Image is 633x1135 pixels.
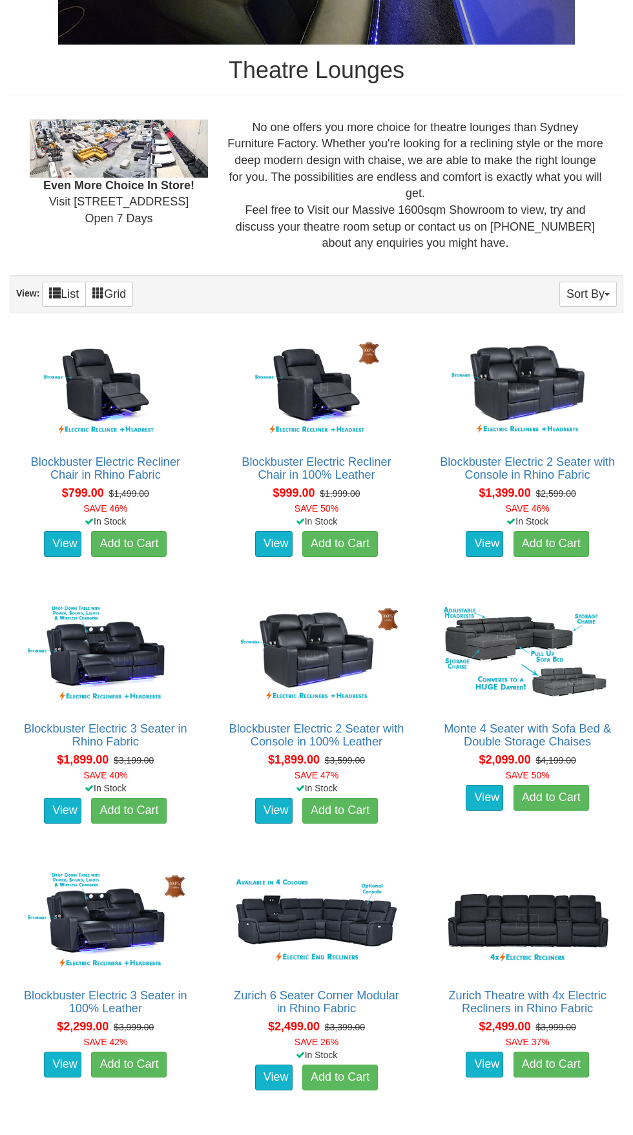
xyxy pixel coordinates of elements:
a: View [44,1052,81,1078]
span: $2,499.00 [268,1020,320,1033]
span: $799.00 [62,486,104,499]
b: Even More Choice In Store! [43,179,194,192]
del: $3,399.00 [325,1022,365,1032]
font: SAVE 46% [83,503,127,514]
font: SAVE 50% [506,770,550,780]
del: $3,999.00 [114,1022,154,1032]
a: View [255,531,293,557]
span: $2,099.00 [479,753,531,766]
a: View [466,1052,503,1078]
del: $4,199.00 [535,755,576,765]
span: $999.00 [273,486,315,499]
img: Blockbuster Electric 3 Seater in 100% Leather [17,867,194,976]
del: $1,499.00 [109,488,149,499]
a: Add to Cart [514,1052,589,1078]
del: $3,199.00 [114,755,154,765]
span: $2,299.00 [57,1020,109,1033]
a: Add to Cart [91,1052,167,1078]
font: SAVE 40% [83,770,127,780]
div: Visit [STREET_ADDRESS] Open 7 Days [20,120,218,227]
button: Sort By [559,282,617,307]
a: Add to Cart [302,798,378,824]
img: Monte 4 Seater with Sofa Bed & Double Storage Chaises [439,600,616,709]
font: SAVE 50% [295,503,338,514]
a: Zurich Theatre with 4x Electric Recliners in Rhino Fabric [449,989,607,1015]
div: In Stock [7,515,204,528]
a: Add to Cart [514,785,589,811]
strong: View: [16,288,39,298]
font: SAVE 26% [295,1037,338,1047]
font: SAVE 47% [295,770,338,780]
a: Grid [85,282,133,307]
font: SAVE 42% [83,1037,127,1047]
del: $2,599.00 [535,488,576,499]
a: Add to Cart [91,798,167,824]
a: Add to Cart [91,531,167,557]
img: Blockbuster Electric Recliner Chair in Rhino Fabric [17,333,194,443]
a: View [255,1065,293,1090]
a: Blockbuster Electric 2 Seater with Console in Rhino Fabric [440,455,615,481]
div: In Stock [218,1048,415,1061]
font: SAVE 46% [506,503,550,514]
a: Monte 4 Seater with Sofa Bed & Double Storage Chaises [444,722,611,748]
h1: Theatre Lounges [10,57,623,83]
span: $1,399.00 [479,486,531,499]
span: $1,899.00 [268,753,320,766]
a: Blockbuster Electric Recliner Chair in Rhino Fabric [31,455,180,481]
a: Blockbuster Electric 2 Seater with Console in 100% Leather [229,722,404,748]
img: Blockbuster Electric 2 Seater with Console in Rhino Fabric [439,333,616,443]
a: Add to Cart [514,531,589,557]
img: Zurich Theatre with 4x Electric Recliners in Rhino Fabric [439,867,616,976]
a: View [466,531,503,557]
del: $3,999.00 [535,1022,576,1032]
div: No one offers you more choice for theatre lounges than Sydney Furniture Factory. Whether you're l... [218,120,613,253]
a: View [44,531,81,557]
a: Blockbuster Electric Recliner Chair in 100% Leather [242,455,391,481]
span: $2,499.00 [479,1020,531,1033]
a: Add to Cart [302,1065,378,1090]
a: Blockbuster Electric 3 Seater in Rhino Fabric [24,722,187,748]
div: In Stock [218,515,415,528]
a: Blockbuster Electric 3 Seater in 100% Leather [24,989,187,1015]
del: $1,999.00 [320,488,360,499]
del: $3,599.00 [325,755,365,765]
a: List [42,282,86,307]
a: Add to Cart [302,531,378,557]
span: $1,899.00 [57,753,109,766]
img: Zurich 6 Seater Corner Modular in Rhino Fabric [228,867,406,976]
a: View [44,798,81,824]
font: SAVE 37% [506,1037,550,1047]
a: View [255,798,293,824]
div: In Stock [218,782,415,795]
div: In Stock [7,782,204,795]
img: Blockbuster Electric Recliner Chair in 100% Leather [228,333,406,443]
a: View [466,785,503,811]
a: Zurich 6 Seater Corner Modular in Rhino Fabric [234,989,399,1015]
img: Blockbuster Electric 3 Seater in Rhino Fabric [17,600,194,709]
img: Showroom [30,120,208,178]
img: Blockbuster Electric 2 Seater with Console in 100% Leather [228,600,406,709]
div: In Stock [429,515,626,528]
